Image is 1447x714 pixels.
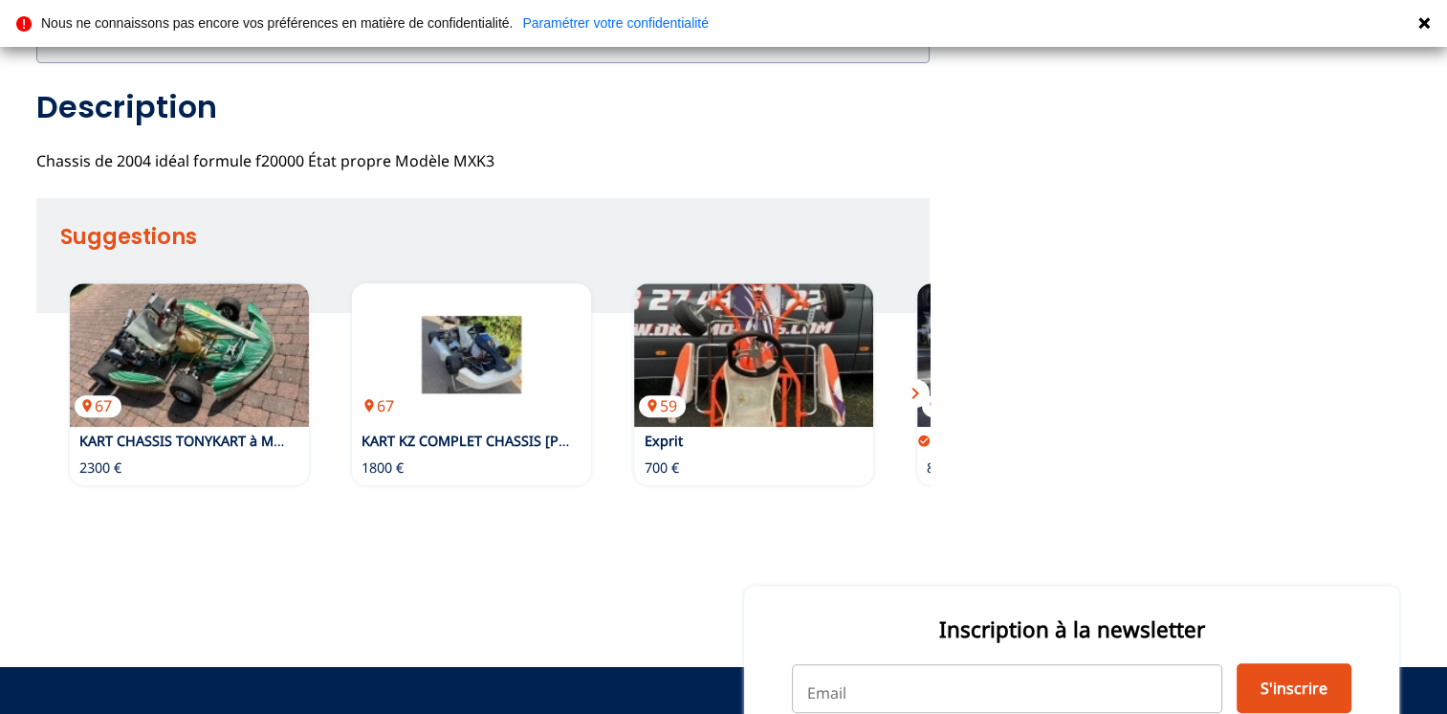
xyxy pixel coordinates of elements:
[634,283,873,427] img: Exprit
[644,458,678,478] p: 700 €
[901,379,930,408] button: chevron_right
[79,458,121,478] p: 2300 €
[917,283,1156,427] img: Kart CRG 2024
[362,432,774,450] a: KART KZ COMPLET CHASSIS [PERSON_NAME] + MOTEUR PAVESI
[927,458,967,478] p: 8 800€
[352,283,591,427] img: KART KZ COMPLET CHASSIS HAASE + MOTEUR PAVESI
[904,382,927,405] span: chevron_right
[792,614,1351,644] p: Inscription à la newsletter
[357,395,404,416] p: 67
[634,283,873,427] a: Exprit59
[79,432,383,450] a: KART CHASSIS TONYKART à MOTEUR IAME X30
[36,88,930,126] h2: Description
[352,283,591,427] a: KART KZ COMPLET CHASSIS HAASE + MOTEUR PAVESI67
[75,395,121,416] p: 67
[792,664,1222,712] input: Email
[70,283,309,427] a: KART CHASSIS TONYKART à MOTEUR IAME X3067
[522,16,709,30] a: Paramétrer votre confidentialité
[917,283,1156,427] a: Kart CRG 2024[GEOGRAPHIC_DATA]
[60,217,930,256] h2: Suggestions
[41,16,513,30] p: Nous ne connaissons pas encore vos préférences en matière de confidentialité.
[70,283,309,427] img: KART CHASSIS TONYKART à MOTEUR IAME X30
[644,432,682,450] a: Exprit
[1237,663,1351,713] button: S'inscrire
[639,395,686,416] p: 59
[362,458,404,478] p: 1800 €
